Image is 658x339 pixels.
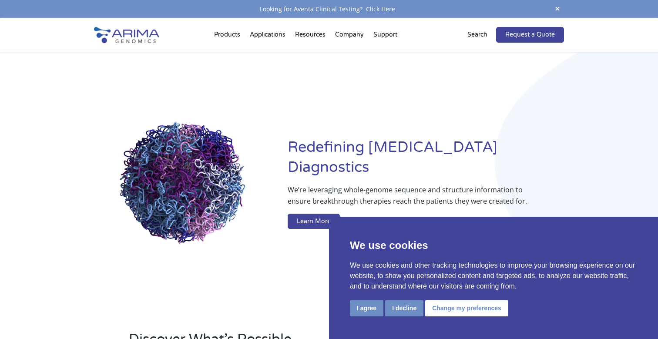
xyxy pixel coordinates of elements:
[350,260,637,292] p: We use cookies and other tracking technologies to improve your browsing experience on our website...
[425,300,508,316] button: Change my preferences
[363,5,399,13] a: Click Here
[467,29,487,40] p: Search
[288,138,564,184] h1: Redefining [MEDICAL_DATA] Diagnostics
[94,27,159,43] img: Arima-Genomics-logo
[94,3,564,15] div: Looking for Aventa Clinical Testing?
[496,27,564,43] a: Request a Quote
[288,214,340,229] a: Learn More
[385,300,423,316] button: I decline
[350,300,383,316] button: I agree
[350,238,637,253] p: We use cookies
[288,184,529,214] p: We’re leveraging whole-genome sequence and structure information to ensure breakthrough therapies...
